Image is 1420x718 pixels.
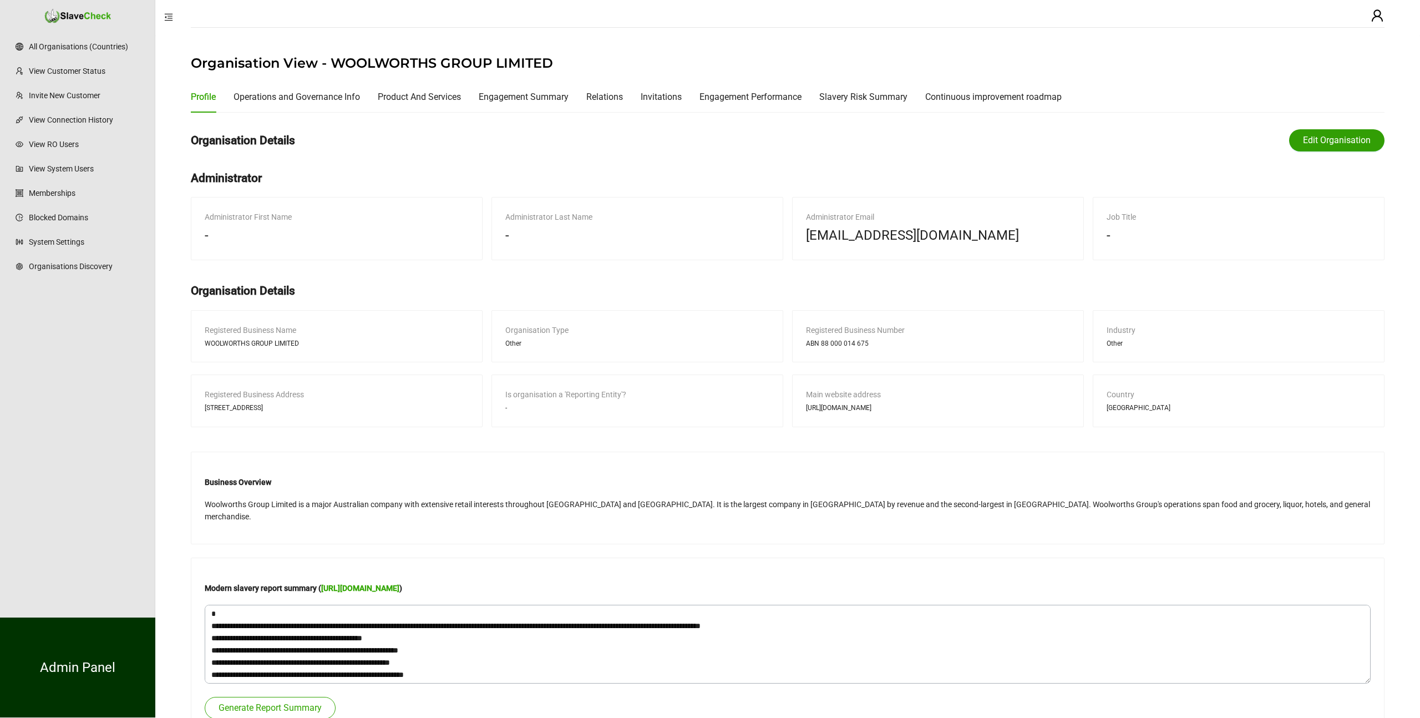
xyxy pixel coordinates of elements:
div: Continuous improvement roadmap [925,90,1062,104]
div: Administrator Email [806,211,1070,223]
h2: Organisation Details [191,282,1384,300]
div: Registered Business Number [806,324,1070,336]
a: All Organisations (Countries) [29,36,144,58]
span: Other [1107,338,1123,349]
h2: Organisation Details [191,132,295,150]
a: View RO Users [29,133,144,155]
div: Main website address [806,388,1070,401]
div: Product And Services [378,90,461,104]
span: - [1107,225,1110,246]
button: Edit Organisation [1289,129,1384,151]
div: Operations and Governance Info [234,90,360,104]
div: Administrator Last Name [505,211,769,223]
div: Organisation Type [505,324,769,336]
h4: Modern slavery report summary ( ) [205,582,1371,594]
div: Country [1107,388,1371,401]
a: Memberships [29,182,144,204]
div: Engagement Performance [699,90,802,104]
div: Slavery Risk Summary [819,90,907,104]
a: View Customer Status [29,60,144,82]
div: Profile [191,90,216,104]
div: Is organisation a 'Reporting Entity'? [505,388,769,401]
h2: Administrator [191,169,1384,188]
p: Woolworths Group Limited is a major Australian company with extensive retail interests throughout... [205,498,1371,523]
span: menu-fold [164,13,173,22]
span: [URL][DOMAIN_NAME] [806,403,871,413]
div: Engagement Summary [479,90,569,104]
a: Organisations Discovery [29,255,144,277]
h1: Organisation View - WOOLWORTHS GROUP LIMITED [191,54,1384,72]
a: [URL][DOMAIN_NAME] [321,584,399,593]
div: Relations [586,90,623,104]
span: ABN 88 000 014 675 [806,338,869,349]
a: View Connection History [29,109,144,131]
span: - [505,225,509,246]
a: System Settings [29,231,144,253]
span: [EMAIL_ADDRESS][DOMAIN_NAME] [806,225,1019,246]
div: Industry [1107,324,1371,336]
span: [STREET_ADDRESS] [205,403,263,413]
a: Invite New Customer [29,84,144,107]
h4: Business Overview [205,476,1371,488]
a: Blocked Domains [29,206,144,229]
span: - [505,403,507,413]
div: Registered Business Address [205,388,469,401]
div: Administrator First Name [205,211,469,223]
div: Invitations [641,90,682,104]
span: user [1371,9,1384,22]
span: [GEOGRAPHIC_DATA] [1107,403,1170,413]
span: Generate Report Summary [219,701,322,715]
span: WOOLWORTHS GROUP LIMITED [205,338,299,349]
div: Job Title [1107,211,1371,223]
a: View System Users [29,158,144,180]
span: - [205,225,209,246]
span: Other [505,338,521,349]
div: Registered Business Name [205,324,469,336]
span: Edit Organisation [1303,134,1371,147]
